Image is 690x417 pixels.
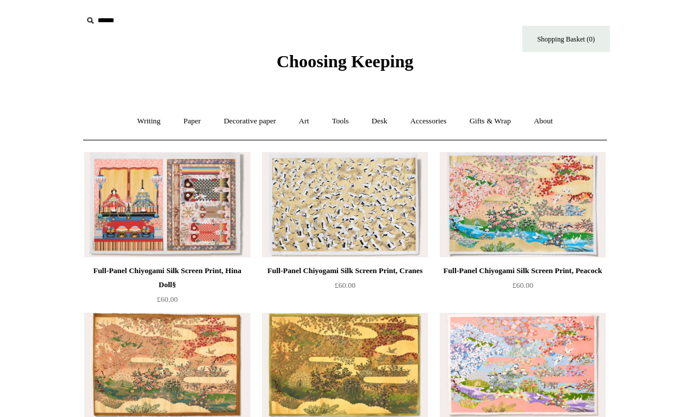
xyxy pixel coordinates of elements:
[440,152,606,257] a: Full-Panel Chiyogami Silk Screen Print, Peacock Full-Panel Chiyogami Silk Screen Print, Peacock
[173,106,212,137] a: Paper
[87,264,247,292] div: Full-Panel Chiyogami Silk Screen Print, Hina Doll§
[334,281,356,290] span: £60.00
[127,106,171,137] a: Writing
[400,106,457,137] a: Accessories
[157,295,178,304] span: £60.00
[288,106,319,137] a: Art
[262,152,428,257] a: Full-Panel Chiyogami Silk Screen Print, Cranes Full-Panel Chiyogami Silk Screen Print, Cranes
[84,264,250,312] a: Full-Panel Chiyogami Silk Screen Print, Hina Doll§ £60.00
[440,264,606,312] a: Full-Panel Chiyogami Silk Screen Print, Peacock £60.00
[522,26,610,52] a: Shopping Basket (0)
[361,106,398,137] a: Desk
[213,106,287,137] a: Decorative paper
[262,152,428,257] img: Full-Panel Chiyogami Silk Screen Print, Cranes
[84,152,250,257] a: Full-Panel Chiyogami Silk Screen Print, Hina Doll§ Full-Panel Chiyogami Silk Screen Print, Hina D...
[277,51,413,71] span: Choosing Keeping
[265,264,425,278] div: Full-Panel Chiyogami Silk Screen Print, Cranes
[440,152,606,257] img: Full-Panel Chiyogami Silk Screen Print, Peacock
[523,106,564,137] a: About
[322,106,360,137] a: Tools
[277,61,413,69] a: Choosing Keeping
[84,152,250,257] img: Full-Panel Chiyogami Silk Screen Print, Hina Doll§
[512,281,533,290] span: £60.00
[262,264,428,312] a: Full-Panel Chiyogami Silk Screen Print, Cranes £60.00
[459,106,522,137] a: Gifts & Wrap
[443,264,603,278] div: Full-Panel Chiyogami Silk Screen Print, Peacock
